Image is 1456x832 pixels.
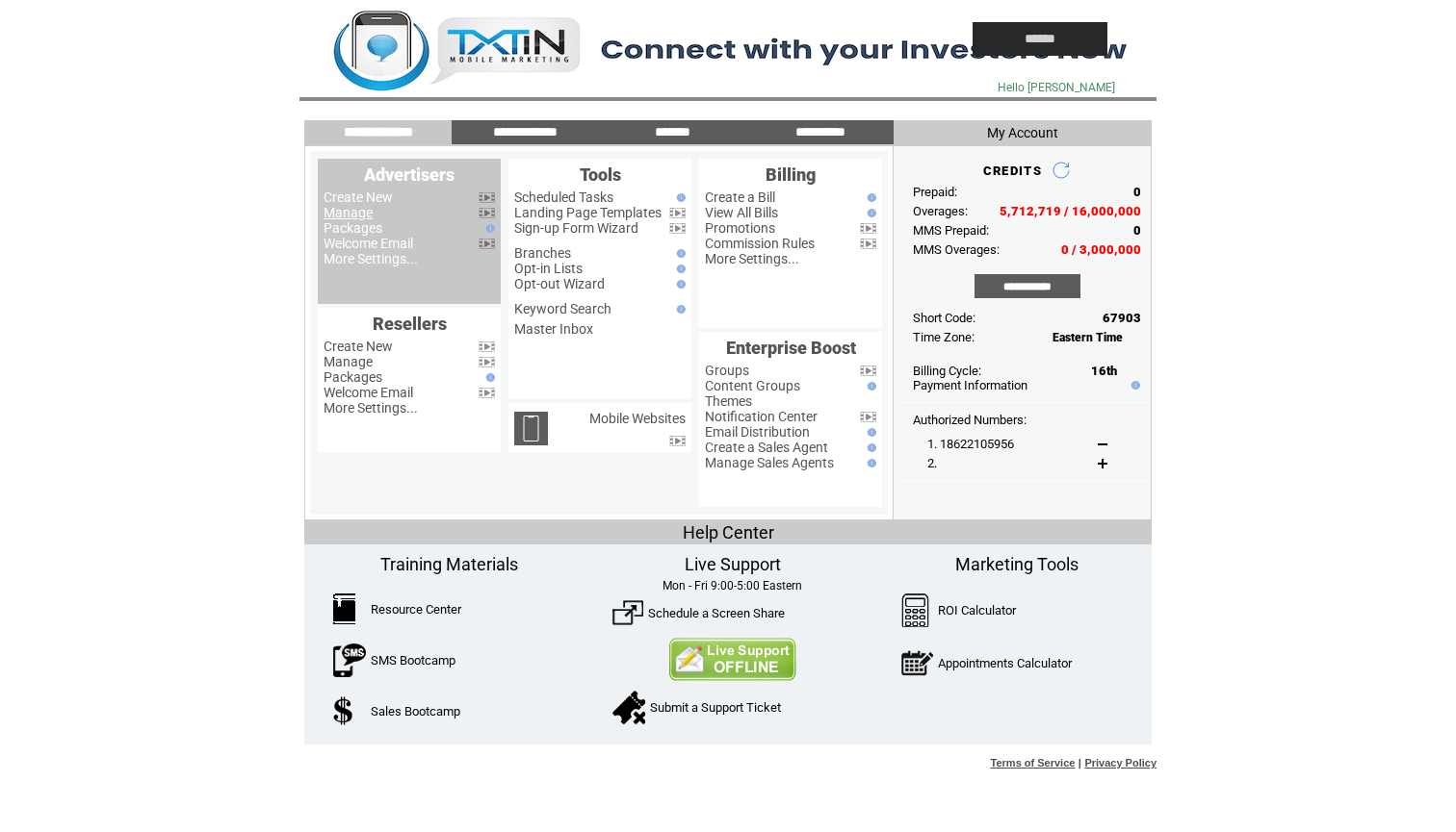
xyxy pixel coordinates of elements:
[1103,311,1141,325] span: 67903
[983,164,1042,178] span: CREDITS
[672,280,686,289] img: help.gif
[669,208,686,218] img: video.png
[766,164,816,185] span: Billing
[514,261,583,276] a: Opt-in Lists
[913,330,975,344] span: Time Zone:
[863,193,876,202] img: help.gif
[479,341,495,352] img: video.png
[380,554,518,574] span: Training Materials
[663,579,802,592] span: Mon - Fri 9:00-5:00 Eastern
[650,700,781,715] a: Submit a Support Ticket
[371,704,460,719] a: Sales Bootcamp
[1133,185,1141,199] span: 0
[1091,364,1117,378] span: 16th
[612,597,643,628] img: ScreenShare.png
[324,385,413,400] a: Welcome Email
[913,413,1027,427] span: Authorized Numbers:
[324,220,382,236] a: Packages
[705,393,752,409] a: Themes
[514,412,548,445] img: mobile-websites.png
[672,265,686,273] img: help.gif
[705,424,810,440] a: Email Distribution
[324,236,413,251] a: Welcome Email
[705,409,818,424] a: Notification Center
[705,189,775,205] a: Create a Bill
[955,554,1079,574] span: Marketing Tools
[860,412,876,422] img: video.png
[991,757,1076,769] a: Terms of Service
[648,606,785,620] a: Schedule a Screen Share
[324,251,418,266] a: More Settings...
[324,369,382,385] a: Packages
[669,223,686,234] img: video.png
[863,382,876,391] img: help.gif
[589,411,686,426] a: Mobile Websites
[913,185,957,199] span: Prepaid:
[705,236,815,251] a: Commission Rules
[705,440,828,455] a: Create a Sales Agent
[373,314,447,334] span: Resellers
[1127,381,1140,390] img: help.gif
[324,189,393,205] a: Create New
[705,378,800,393] a: Content Groups
[479,388,495,398] img: video.png
[324,400,418,416] a: More Settings...
[1133,223,1141,238] span: 0
[863,209,876,217] img: help.gif
[669,436,686,446] img: video.png
[481,224,495,233] img: help.gif
[333,696,355,725] img: SalesBootcamp.png
[685,554,781,574] span: Live Support
[514,220,638,236] a: Sign-up Form Wizard
[364,164,455,185] span: Advertisers
[901,593,930,627] img: Calculator.png
[998,81,1115,94] span: Hello [PERSON_NAME]
[705,205,778,220] a: View All Bills
[1061,242,1141,257] span: 0 / 3,000,000
[1084,757,1157,769] a: Privacy Policy
[913,242,1000,257] span: MMS Overages:
[672,193,686,202] img: help.gif
[726,338,856,358] span: Enterprise Boost
[333,643,366,677] img: SMSBootcamp.png
[668,638,796,681] img: Contact Us
[705,455,834,470] a: Manage Sales Agents
[938,656,1072,670] a: Appointments Calculator
[863,443,876,452] img: help.gif
[479,192,495,203] img: video.png
[1000,204,1141,218] span: 5,712,719 / 16,000,000
[860,223,876,234] img: video.png
[371,653,455,668] a: SMS Bootcamp
[324,339,393,354] a: Create New
[913,364,981,378] span: Billing Cycle:
[927,456,937,470] span: 2.
[479,239,495,249] img: video.png
[863,428,876,437] img: help.gif
[705,251,799,266] a: More Settings...
[1079,757,1081,769] span: |
[927,437,1014,451] span: 1. 18622105956
[705,220,775,236] a: Promotions
[514,245,571,261] a: Branches
[913,311,975,325] span: Short Code:
[333,593,355,624] img: ResourceCenter.png
[514,189,613,205] a: Scheduled Tasks
[479,208,495,218] img: video.png
[324,205,373,220] a: Manage
[514,205,662,220] a: Landing Page Templates
[705,363,749,378] a: Groups
[860,239,876,249] img: video.png
[324,354,373,369] a: Manage
[580,164,621,185] span: Tools
[371,602,461,617] a: Resource Center
[514,301,611,316] a: Keyword Search
[860,366,876,376] img: video.png
[913,204,968,218] span: Overages:
[672,305,686,314] img: help.gif
[514,276,605,291] a: Opt-out Wizard
[913,223,989,238] span: MMS Prepaid:
[1053,331,1123,344] span: Eastern Time
[481,373,495,382] img: help.gif
[612,691,645,724] img: SupportTicket.png
[514,321,593,337] a: Master Inbox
